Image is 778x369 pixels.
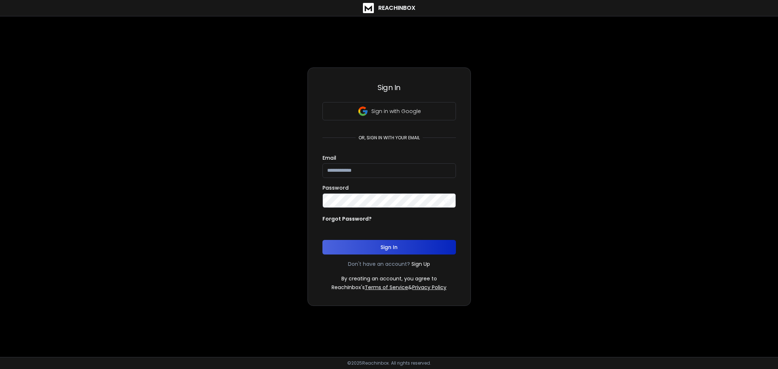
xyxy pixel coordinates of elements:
[411,260,430,268] a: Sign Up
[322,102,456,120] button: Sign in with Google
[332,284,446,291] p: ReachInbox's &
[363,3,374,13] img: logo
[322,82,456,93] h3: Sign In
[363,3,415,13] a: ReachInbox
[322,215,372,222] p: Forgot Password?
[322,155,336,160] label: Email
[322,185,349,190] label: Password
[347,360,431,366] p: © 2025 Reachinbox. All rights reserved.
[348,260,410,268] p: Don't have an account?
[371,108,421,115] p: Sign in with Google
[341,275,437,282] p: By creating an account, you agree to
[412,284,446,291] a: Privacy Policy
[378,4,415,12] h1: ReachInbox
[365,284,408,291] a: Terms of Service
[356,135,423,141] p: or, sign in with your email
[322,240,456,255] button: Sign In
